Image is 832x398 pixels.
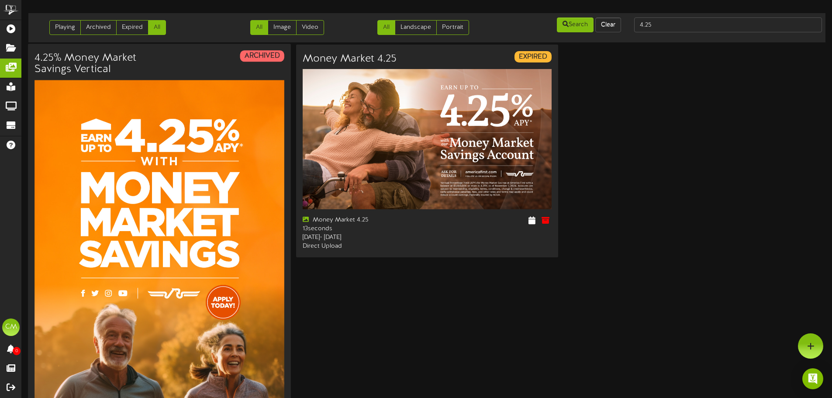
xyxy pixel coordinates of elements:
a: Image [268,20,297,35]
div: [DATE] - [DATE] [303,233,421,242]
div: CM [2,318,20,336]
h3: Money Market 4.25 [303,53,397,65]
a: All [250,20,268,35]
strong: EXPIRED [519,53,547,61]
div: 13 seconds [303,225,421,233]
button: Clear [595,17,621,32]
a: All [148,20,166,35]
h3: 4.25% Money Market Savings Vertical [35,52,153,76]
span: 0 [13,347,21,355]
a: Expired [116,20,148,35]
a: Landscape [395,20,437,35]
strong: ARCHIVED [245,52,280,60]
div: Money Market 4.25 [303,216,421,225]
a: All [377,20,395,35]
a: Playing [49,20,81,35]
div: Open Intercom Messenger [802,368,823,389]
button: Search [557,17,594,32]
a: Archived [80,20,117,35]
a: Portrait [436,20,469,35]
a: Video [296,20,324,35]
input: -- Search Messages by Name -- [634,17,822,32]
div: Direct Upload [303,242,421,251]
img: 40b31faa-0ef7-47c0-a56a-6023f17b90eb.jpg [303,69,552,209]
